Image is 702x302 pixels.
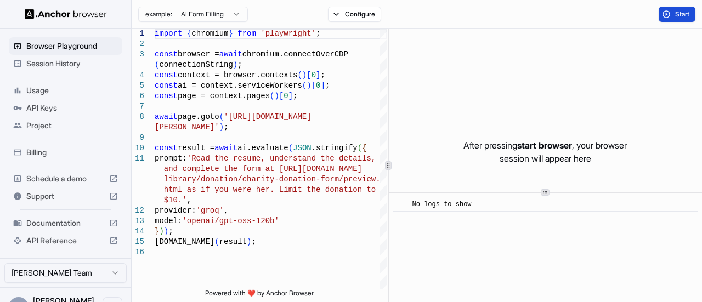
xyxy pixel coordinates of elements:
[187,196,191,204] span: ,
[293,144,312,152] span: JSON
[132,29,144,39] div: 1
[159,227,163,236] span: )
[132,39,144,49] div: 2
[178,112,219,121] span: page.goto
[302,81,307,90] span: (
[155,92,178,100] span: const
[164,185,376,194] span: html as if you were her. Limit the donation to
[132,206,144,216] div: 12
[132,153,144,164] div: 11
[284,92,288,100] span: 0
[132,247,144,258] div: 16
[288,92,293,100] span: ]
[132,133,144,143] div: 9
[261,29,316,38] span: 'playwright'
[155,216,182,225] span: model:
[9,117,122,134] div: Project
[316,29,320,38] span: ;
[178,81,302,90] span: ai = context.serviceWorkers
[164,164,362,173] span: and complete the form at [URL][DOMAIN_NAME]
[325,81,330,90] span: ;
[463,139,627,165] p: After pressing , your browser session will appear here
[9,187,122,205] div: Support
[237,29,256,38] span: from
[26,85,118,96] span: Usage
[307,81,311,90] span: )
[182,216,279,225] span: 'openai/gpt-oss-120b'
[26,218,105,229] span: Documentation
[26,147,118,158] span: Billing
[155,206,196,215] span: provider:
[9,99,122,117] div: API Keys
[228,29,233,38] span: }
[362,144,366,152] span: {
[9,170,122,187] div: Schedule a demo
[205,289,314,302] span: Powered with ❤️ by Anchor Browser
[132,81,144,91] div: 5
[219,237,247,246] span: result
[155,81,178,90] span: const
[132,70,144,81] div: 4
[191,29,228,38] span: chromium
[178,92,270,100] span: page = context.pages
[316,71,320,79] span: ]
[237,144,288,152] span: ai.evaluate
[242,50,348,59] span: chromium.connectOverCDP
[26,120,118,131] span: Project
[659,7,695,22] button: Start
[155,227,159,236] span: }
[164,196,187,204] span: $10.'
[26,191,105,202] span: Support
[307,71,311,79] span: [
[312,71,316,79] span: 0
[320,81,325,90] span: ]
[155,50,178,59] span: const
[187,29,191,38] span: {
[26,58,118,69] span: Session History
[26,102,118,113] span: API Keys
[132,143,144,153] div: 10
[132,49,144,60] div: 3
[178,50,219,59] span: browser =
[214,237,219,246] span: (
[155,154,187,163] span: prompt:
[247,237,251,246] span: )
[219,123,224,132] span: )
[132,112,144,122] div: 8
[26,173,105,184] span: Schedule a demo
[155,71,178,79] span: const
[132,101,144,112] div: 7
[517,140,572,151] span: start browser
[159,60,233,69] span: connectionString
[288,144,293,152] span: (
[155,29,182,38] span: import
[178,71,297,79] span: context = browser.contexts
[145,10,172,19] span: example:
[164,175,381,184] span: library/donation/charity-donation-form/preview.
[224,206,228,215] span: ,
[155,237,214,246] span: [DOMAIN_NAME]
[279,92,284,100] span: [
[132,216,144,226] div: 13
[270,92,274,100] span: (
[237,60,242,69] span: ;
[320,71,325,79] span: ;
[9,37,122,55] div: Browser Playground
[224,123,228,132] span: ;
[9,144,122,161] div: Billing
[312,144,358,152] span: .stringify
[168,227,173,236] span: ;
[9,232,122,249] div: API Reference
[293,92,297,100] span: ;
[412,201,472,208] span: No logs to show
[399,199,404,210] span: ​
[155,123,219,132] span: [PERSON_NAME]'
[196,206,224,215] span: 'groq'
[187,154,376,163] span: 'Read the resume, understand the details,
[155,112,178,121] span: await
[178,144,214,152] span: result =
[219,50,242,59] span: await
[274,92,279,100] span: )
[214,144,237,152] span: await
[132,226,144,237] div: 14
